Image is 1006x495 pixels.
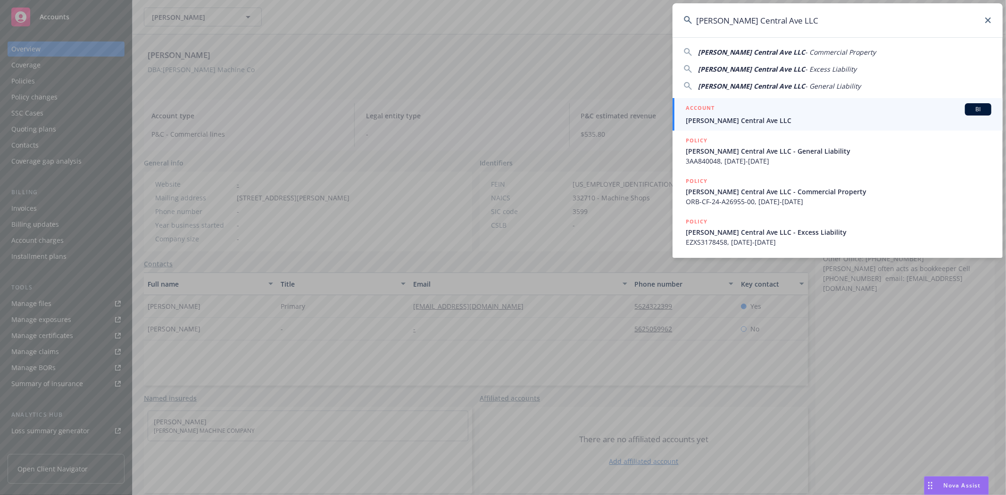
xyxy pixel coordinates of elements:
[686,217,707,226] h5: POLICY
[944,481,981,489] span: Nova Assist
[805,65,856,74] span: - Excess Liability
[686,115,991,125] span: [PERSON_NAME] Central Ave LLC
[969,105,988,114] span: BI
[673,98,1003,131] a: ACCOUNTBI[PERSON_NAME] Central Ave LLC
[924,476,989,495] button: Nova Assist
[805,82,861,91] span: - General Liability
[686,197,991,206] span: ORB-CF-24-A26955-00, [DATE]-[DATE]
[805,48,876,57] span: - Commercial Property
[686,237,991,247] span: EZXS3178458, [DATE]-[DATE]
[924,477,936,495] div: Drag to move
[698,82,805,91] span: [PERSON_NAME] Central Ave LLC
[673,131,1003,171] a: POLICY[PERSON_NAME] Central Ave LLC - General Liability3AA840048, [DATE]-[DATE]
[698,48,805,57] span: [PERSON_NAME] Central Ave LLC
[686,146,991,156] span: [PERSON_NAME] Central Ave LLC - General Liability
[698,65,805,74] span: [PERSON_NAME] Central Ave LLC
[673,171,1003,212] a: POLICY[PERSON_NAME] Central Ave LLC - Commercial PropertyORB-CF-24-A26955-00, [DATE]-[DATE]
[686,176,707,186] h5: POLICY
[686,136,707,145] h5: POLICY
[686,227,991,237] span: [PERSON_NAME] Central Ave LLC - Excess Liability
[686,103,715,115] h5: ACCOUNT
[686,187,991,197] span: [PERSON_NAME] Central Ave LLC - Commercial Property
[686,156,991,166] span: 3AA840048, [DATE]-[DATE]
[673,3,1003,37] input: Search...
[673,212,1003,252] a: POLICY[PERSON_NAME] Central Ave LLC - Excess LiabilityEZXS3178458, [DATE]-[DATE]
